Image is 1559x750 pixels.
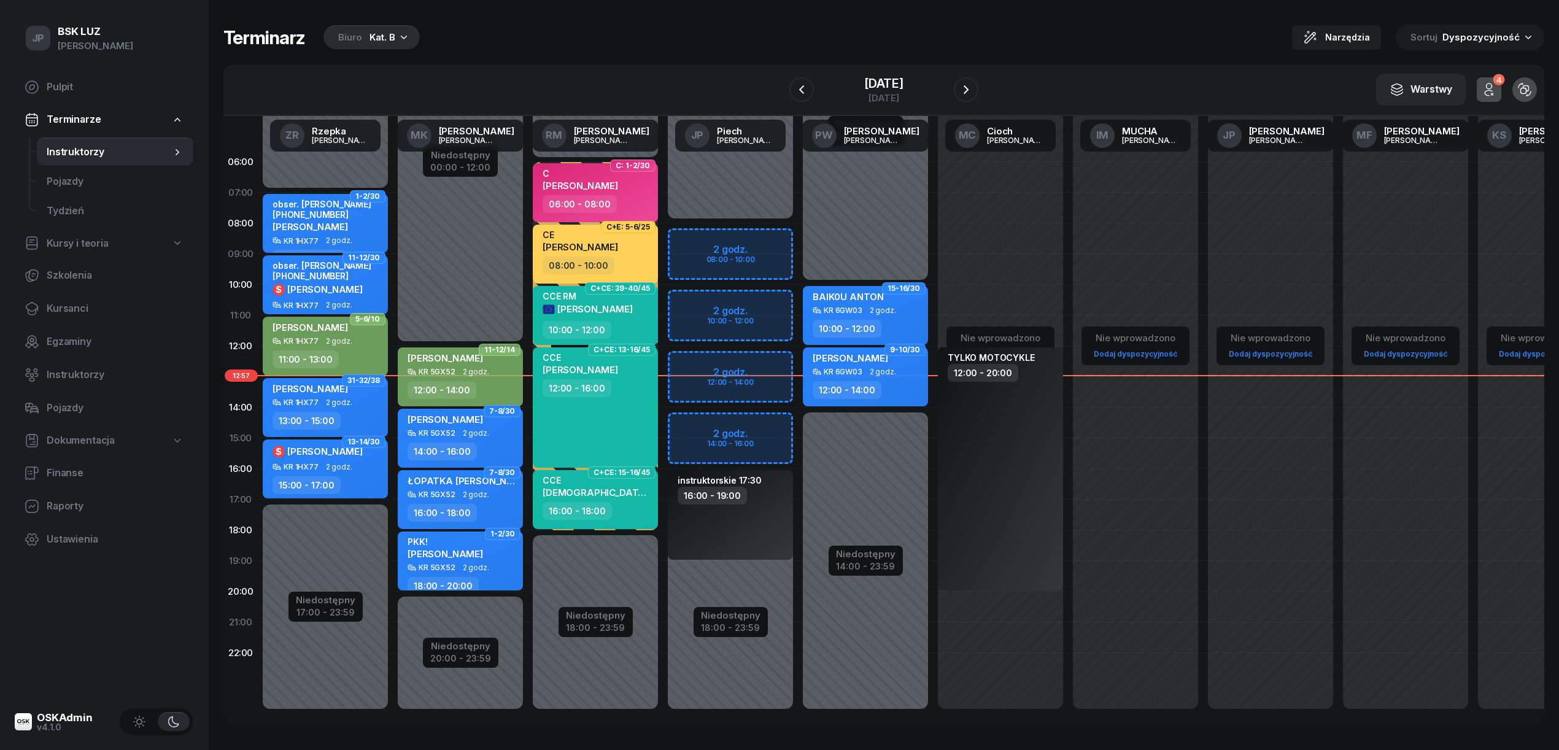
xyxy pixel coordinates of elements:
button: Nie wprowadzonoDodaj dyspozycyjność [1089,328,1182,364]
a: Terminarze [15,106,193,134]
button: Warstwy [1376,74,1466,106]
div: C [543,168,618,179]
button: Narzędzia [1292,25,1381,50]
span: 2 godz. [326,463,352,471]
span: 7-8/30 [489,410,515,412]
div: KR 5GX52 [419,368,455,376]
div: 14:00 [223,392,258,423]
span: [PERSON_NAME] [543,241,618,253]
span: Instruktorzy [47,144,171,160]
button: Niedostępny00:00 - 12:00 [430,148,490,175]
span: Sortuj [1410,29,1440,45]
div: KR 5GX52 [419,429,455,437]
span: Szkolenia [47,268,184,284]
div: [PERSON_NAME] [844,136,903,144]
button: Nie wprowadzonoDodaj dyspozycyjność [1359,328,1452,364]
span: Dyspozycyjność [1442,31,1520,43]
div: BSK LUZ [58,26,133,37]
div: [PERSON_NAME] [987,136,1046,144]
span: C+CE: 15-16/45 [594,471,650,474]
span: 11-12/30 [348,257,380,259]
div: Nie wprowadzono [1224,330,1317,346]
div: [PERSON_NAME] [844,126,919,136]
a: Kursy i teoria [15,230,193,258]
div: 14:00 - 16:00 [408,443,477,460]
div: 14:00 - 23:59 [836,559,896,571]
div: Niedostępny [701,611,760,620]
div: [PERSON_NAME] [1384,136,1443,144]
div: 10:00 - 12:00 [543,321,611,339]
span: Terminarze [47,112,101,128]
div: [PERSON_NAME] [58,38,133,54]
div: 11:00 - 13:00 [273,350,339,368]
div: 07:00 - 09:00 [273,250,346,268]
span: 2 godz. [463,490,489,499]
div: 08:00 [223,208,258,239]
span: Instruktorzy [47,367,184,383]
div: [PERSON_NAME] [439,136,498,144]
span: KS [1492,130,1506,141]
div: Niedostępny [566,611,625,620]
span: 2 godz. [326,398,352,407]
div: 12:00 - 16:00 [543,379,611,397]
div: 16:00 - 18:00 [408,504,477,522]
a: Dokumentacja [15,427,193,455]
div: Nie wprowadzono [954,330,1047,346]
div: KR 6GW03 [824,306,862,314]
span: $ [276,285,282,294]
img: logo-xs@2x.png [15,713,32,730]
a: Dodaj dyspozycyjność [1089,347,1182,361]
span: [PERSON_NAME] [557,303,633,315]
button: Sortuj Dyspozycyjność [1396,25,1544,50]
span: [PERSON_NAME] [543,364,618,376]
span: ŁOPATKA [PERSON_NAME] [408,475,531,487]
span: Finanse [47,465,184,481]
span: [DEMOGRAPHIC_DATA][PERSON_NAME] [543,487,724,498]
a: Dodaj dyspozycyjność [1359,347,1452,361]
div: 16:00 - 19:00 [678,487,747,505]
a: Egzaminy [15,327,193,357]
div: 18:00 - 23:59 [566,620,625,633]
div: 06:00 [223,147,258,177]
span: Raporty [47,498,184,514]
span: C+CE: 39-40/45 [590,287,650,290]
div: CCE [543,475,651,485]
div: [PERSON_NAME] [1384,126,1460,136]
div: 18:00 [223,515,258,546]
a: ZRRzepka[PERSON_NAME] [270,120,381,152]
div: Warstwy [1390,82,1452,98]
span: MF [1356,130,1372,141]
a: JPPiech[PERSON_NAME] [675,120,786,152]
div: Niedostępny [836,549,896,559]
span: [PERSON_NAME] [273,383,348,395]
span: [PERSON_NAME] [408,414,483,425]
div: [PERSON_NAME] [574,126,649,136]
span: [PERSON_NAME] [287,284,363,295]
div: Rzepka [312,126,371,136]
span: RM [546,130,562,141]
div: [PERSON_NAME] [439,126,514,136]
div: 17:00 [223,484,258,515]
h1: Terminarz [223,26,305,48]
div: KR 1HX77 [284,398,319,406]
a: MF[PERSON_NAME][PERSON_NAME] [1342,120,1469,152]
div: KR 5GX52 [419,563,455,571]
div: 11:00 [223,300,258,331]
div: Biuro [338,30,362,45]
a: Raporty [15,492,193,521]
a: Pojazdy [37,167,193,196]
span: 13-14/30 [347,441,380,443]
div: [PERSON_NAME] [1122,136,1181,144]
div: 10:00 - 12:00 [813,320,881,338]
div: 09:00 [223,239,258,269]
span: [PERSON_NAME] [408,352,483,364]
span: 1-2/30 [355,195,380,198]
div: MUCHA [1122,126,1181,136]
span: JP [32,33,45,44]
div: KR 1HX77 [284,237,319,245]
div: CCE [543,352,618,363]
button: Niedostępny14:00 - 23:59 [836,547,896,574]
div: 12:00 - 14:00 [813,381,881,399]
div: 12:00 - 20:00 [948,364,1018,382]
div: v4.1.0 [37,723,93,732]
